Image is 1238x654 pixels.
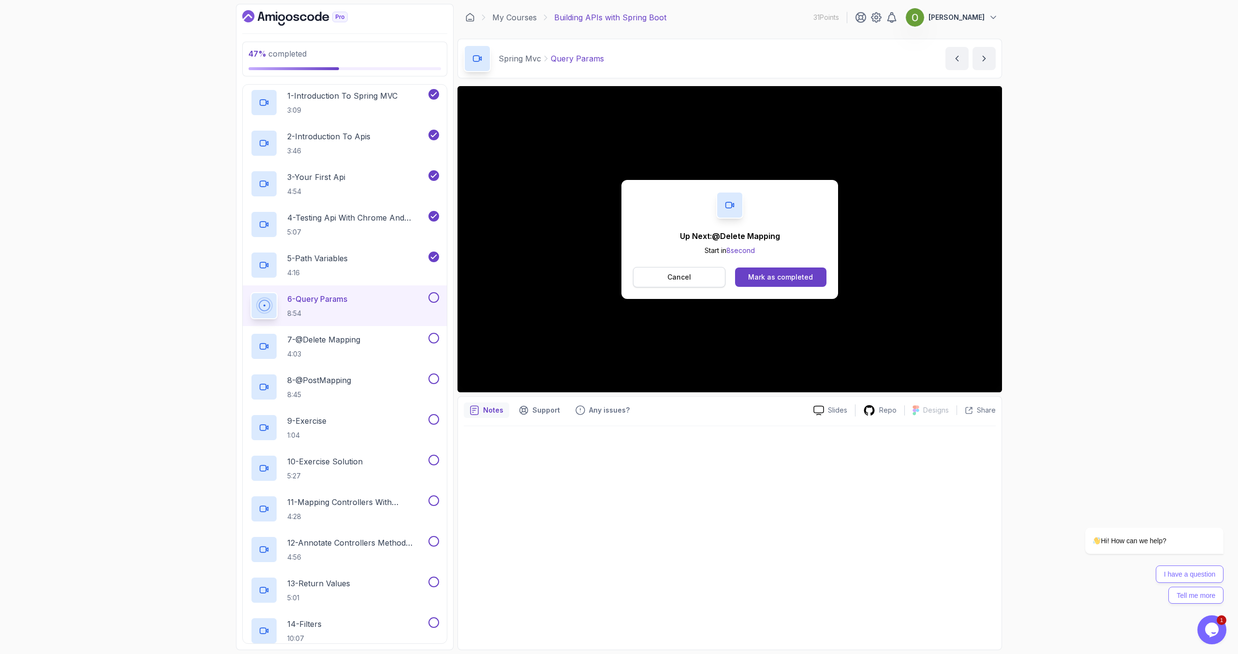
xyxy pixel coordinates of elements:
span: completed [249,49,307,59]
p: 8:45 [287,390,351,400]
p: 13 - Return Values [287,578,350,589]
button: 9-Exercise1:04 [251,414,439,441]
p: 14 - Filters [287,618,322,630]
p: Cancel [667,272,691,282]
img: user profile image [906,8,924,27]
p: 4:56 [287,552,427,562]
button: 6-Query Params8:54 [251,292,439,319]
span: 8 second [726,246,755,254]
p: 1:04 [287,431,326,440]
iframe: chat widget [1197,615,1228,644]
p: Any issues? [589,405,630,415]
span: 47 % [249,49,266,59]
p: 10:07 [287,634,322,643]
p: 3:46 [287,146,370,156]
iframe: chat widget [1054,440,1228,610]
p: 3:09 [287,105,398,115]
button: 13-Return Values5:01 [251,577,439,604]
p: Slides [828,405,847,415]
p: Repo [879,405,897,415]
p: Building APIs with Spring Boot [554,12,666,23]
button: 4-Testing Api With Chrome And Intellij5:07 [251,211,439,238]
p: 11 - Mapping Controllers With @Requestmapping [287,496,427,508]
p: 3 - Your First Api [287,171,345,183]
button: Share [957,405,996,415]
p: 1 - Introduction To Spring MVC [287,90,398,102]
a: Dashboard [242,10,370,26]
button: 5-Path Variables4:16 [251,252,439,279]
p: 6 - Query Params [287,293,347,305]
p: 4 - Testing Api With Chrome And Intellij [287,212,427,223]
button: 1-Introduction To Spring MVC3:09 [251,89,439,116]
p: 2 - Introduction To Apis [287,131,370,142]
a: Dashboard [465,13,475,22]
p: 4:54 [287,187,345,196]
p: Up Next: @Delete Mapping [680,230,780,242]
button: notes button [464,402,509,418]
p: 8:54 [287,309,347,318]
p: 5:27 [287,471,363,481]
p: Query Params [551,53,604,64]
button: user profile image[PERSON_NAME] [905,8,998,27]
a: My Courses [492,12,537,23]
p: 31 Points [813,13,839,22]
p: 4:16 [287,268,348,278]
button: next content [973,47,996,70]
button: Cancel [633,267,725,287]
button: Mark as completed [735,268,826,287]
button: 14-Filters10:07 [251,617,439,644]
div: Mark as completed [748,272,813,282]
p: 7 - @Delete Mapping [287,334,360,345]
button: 8-@PostMapping8:45 [251,373,439,401]
p: 4:03 [287,349,360,359]
button: Support button [513,402,566,418]
button: 3-Your First Api4:54 [251,170,439,197]
button: Feedback button [570,402,635,418]
a: Repo [855,404,904,416]
p: 10 - Exercise Solution [287,456,363,467]
p: 4:28 [287,512,427,521]
p: 8 - @PostMapping [287,374,351,386]
p: 5 - Path Variables [287,253,348,264]
button: 7-@Delete Mapping4:03 [251,333,439,360]
p: Start in [680,246,780,255]
p: Designs [923,405,949,415]
a: Slides [806,405,855,416]
button: 2-Introduction To Apis3:46 [251,130,439,157]
button: previous content [945,47,969,70]
p: Notes [483,405,503,415]
p: 5:07 [287,227,427,237]
p: Spring Mvc [499,53,541,64]
button: 12-Annotate Controllers Method Arguments4:56 [251,536,439,563]
p: 5:01 [287,593,350,603]
p: Share [977,405,996,415]
p: 9 - Exercise [287,415,326,427]
button: 10-Exercise Solution5:27 [251,455,439,482]
p: 12 - Annotate Controllers Method Arguments [287,537,427,549]
p: Support [532,405,560,415]
p: [PERSON_NAME] [928,13,985,22]
iframe: 6 - Query Params [457,86,1002,392]
button: 11-Mapping Controllers With @Requestmapping4:28 [251,495,439,522]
